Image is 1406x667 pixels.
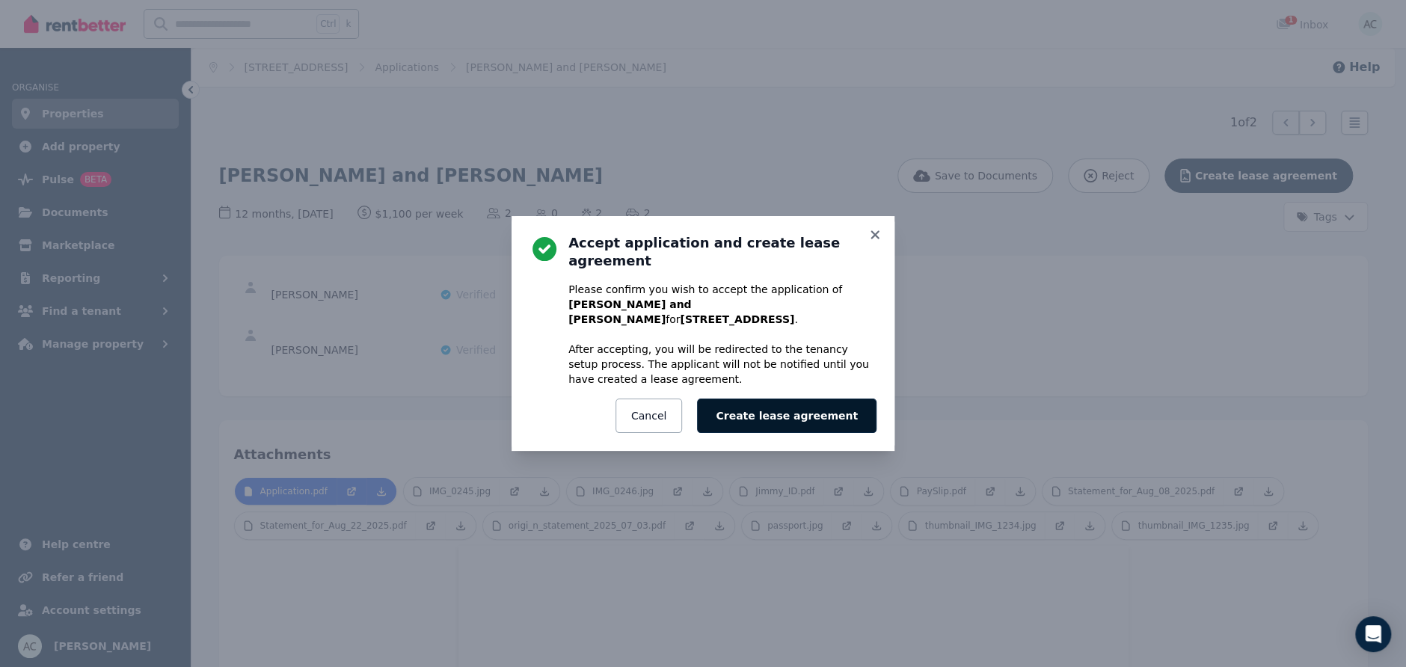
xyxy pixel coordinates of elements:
[680,313,794,325] b: [STREET_ADDRESS]
[615,399,682,433] button: Cancel
[697,399,877,433] button: Create lease agreement
[568,282,877,387] p: Please confirm you wish to accept the application of for . After accepting, you will be redirecte...
[1355,616,1391,652] div: Open Intercom Messenger
[568,298,691,325] b: [PERSON_NAME] and [PERSON_NAME]
[568,234,877,270] h3: Accept application and create lease agreement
